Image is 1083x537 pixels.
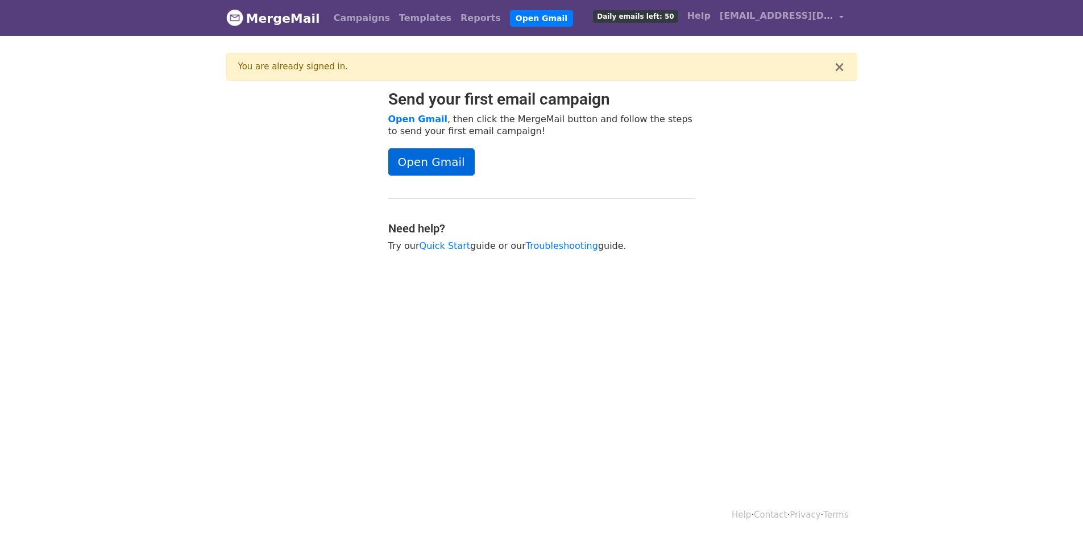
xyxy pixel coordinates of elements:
a: Open Gmail [510,10,573,27]
h4: Need help? [388,222,695,235]
a: Terms [823,510,848,520]
a: Privacy [790,510,820,520]
a: Quick Start [420,240,470,251]
div: You are already signed in. [238,60,834,73]
a: Campaigns [329,7,395,30]
div: Widget de chat [1026,482,1083,537]
a: Open Gmail [388,148,475,176]
iframe: Chat Widget [1026,482,1083,537]
a: MergeMail [226,6,320,30]
span: [EMAIL_ADDRESS][DOMAIN_NAME] [720,9,833,23]
a: Reports [456,7,505,30]
a: Troubleshooting [526,240,598,251]
a: Daily emails left: 50 [588,5,682,27]
h2: Send your first email campaign [388,90,695,109]
img: MergeMail logo [226,9,243,26]
a: Help [732,510,751,520]
span: Daily emails left: 50 [593,10,678,23]
a: [EMAIL_ADDRESS][DOMAIN_NAME] [715,5,848,31]
a: Templates [395,7,456,30]
p: Try our guide or our guide. [388,240,695,252]
p: , then click the MergeMail button and follow the steps to send your first email campaign! [388,113,695,137]
a: Contact [754,510,787,520]
a: Open Gmail [388,114,447,124]
a: Help [683,5,715,27]
button: × [833,60,845,74]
